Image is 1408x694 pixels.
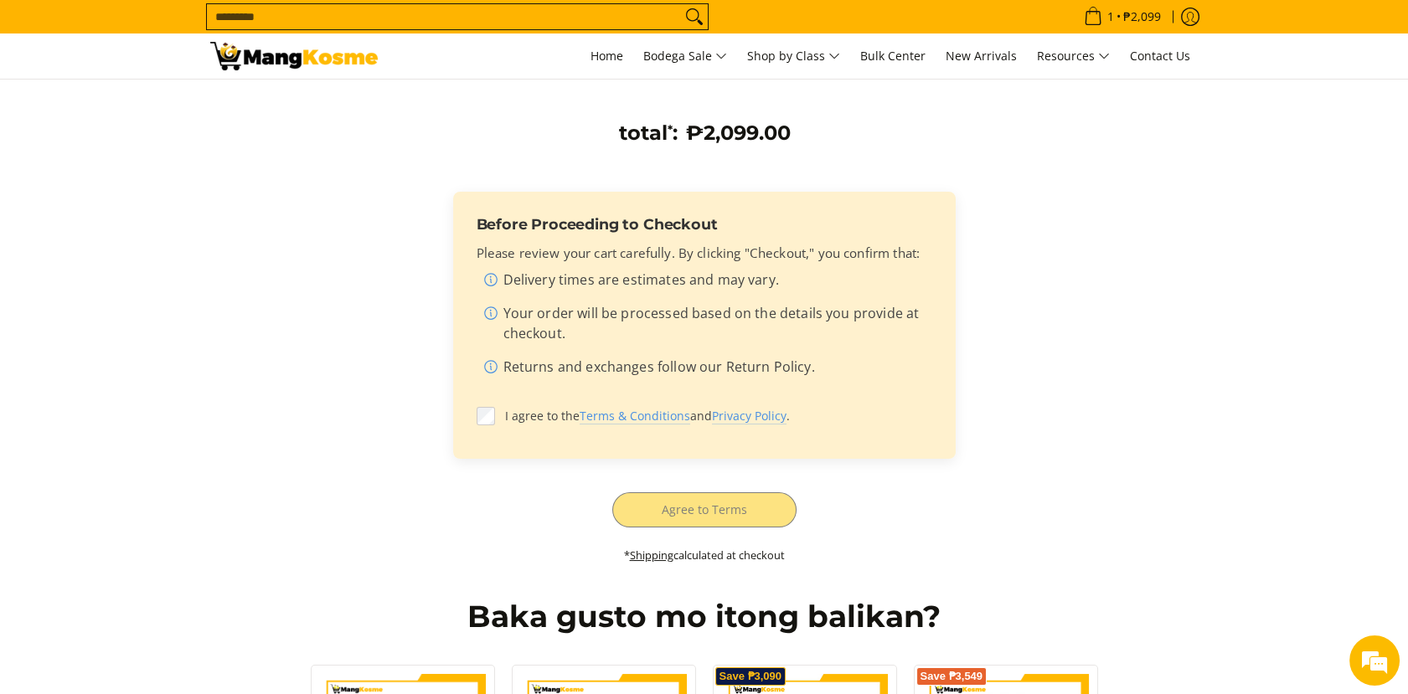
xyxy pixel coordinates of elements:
span: I agree to the and . [505,407,932,424]
a: Contact Us [1122,33,1199,79]
span: New Arrivals [946,48,1017,64]
a: Bulk Center [852,33,934,79]
h3: Before Proceeding to Checkout [477,215,932,234]
span: Save ₱3,549 [921,671,983,681]
div: Order confirmation and disclaimers [453,192,956,459]
span: Contact Us [1130,48,1190,64]
h3: total : [619,121,678,146]
li: Returns and exchanges follow our Return Policy. [483,357,932,383]
a: Home [582,33,632,79]
a: Shop by Class [739,33,848,79]
a: Bodega Sale [635,33,735,79]
a: Privacy Policy (opens in new tab) [712,408,787,424]
a: New Arrivals [937,33,1025,79]
li: Your order will be processed based on the details you provide at checkout. [483,303,932,350]
small: * calculated at checkout [624,547,785,563]
span: 1 [1105,11,1117,23]
nav: Main Menu [395,33,1199,79]
span: Home [591,48,623,64]
a: Resources [1029,33,1118,79]
a: Shipping [630,547,673,563]
span: Bulk Center [860,48,926,64]
span: Shop by Class [747,46,840,67]
li: Delivery times are estimates and may vary. [483,270,932,296]
img: Your Shopping Cart | Mang Kosme [210,42,378,70]
button: Search [681,4,708,29]
span: Save ₱3,090 [719,671,782,681]
div: Please review your cart carefully. By clicking "Checkout," you confirm that: [477,244,932,383]
span: • [1079,8,1166,26]
span: ₱2,099 [1121,11,1163,23]
span: Resources [1037,46,1110,67]
span: ₱2,099.00 [686,121,791,145]
input: I agree to theTerms & Conditions (opens in new tab)andPrivacy Policy (opens in new tab). [477,407,495,425]
span: Bodega Sale [643,46,727,67]
h2: Baka gusto mo itong balikan? [210,598,1199,635]
a: Terms & Conditions (opens in new tab) [580,408,690,424]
